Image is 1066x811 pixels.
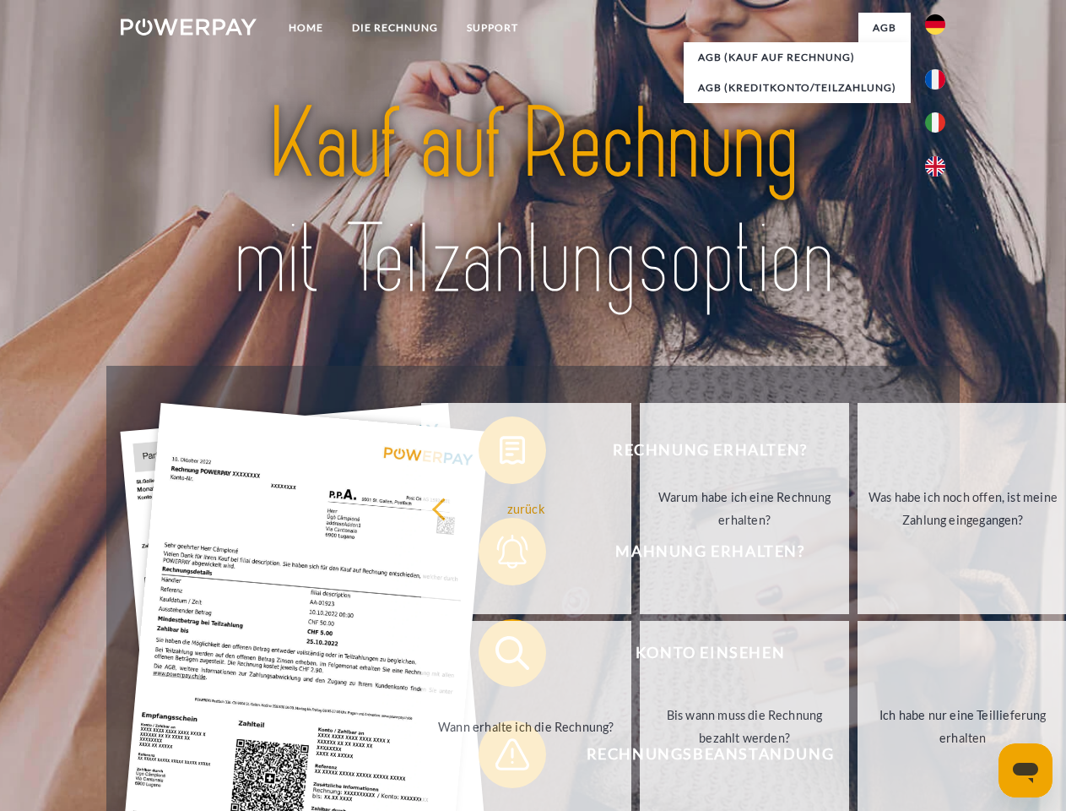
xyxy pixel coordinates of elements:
[925,156,945,177] img: en
[868,486,1058,531] div: Was habe ich noch offen, ist meine Zahlung eingegangen?
[925,14,945,35] img: de
[650,486,840,531] div: Warum habe ich eine Rechnung erhalten?
[452,13,533,43] a: SUPPORT
[925,69,945,90] img: fr
[684,42,911,73] a: AGB (Kauf auf Rechnung)
[161,81,905,324] img: title-powerpay_de.svg
[684,73,911,103] a: AGB (Kreditkonto/Teilzahlung)
[925,112,945,133] img: it
[868,704,1058,749] div: Ich habe nur eine Teillieferung erhalten
[431,497,621,520] div: zurück
[650,704,840,749] div: Bis wann muss die Rechnung bezahlt werden?
[338,13,452,43] a: DIE RECHNUNG
[858,13,911,43] a: agb
[274,13,338,43] a: Home
[121,19,257,35] img: logo-powerpay-white.svg
[431,715,621,738] div: Wann erhalte ich die Rechnung?
[998,743,1052,797] iframe: Schaltfläche zum Öffnen des Messaging-Fensters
